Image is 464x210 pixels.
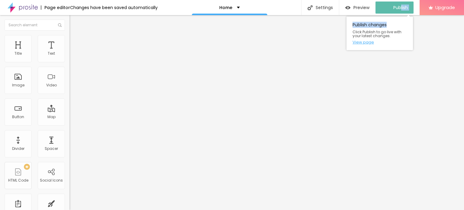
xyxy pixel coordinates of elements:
[435,5,455,10] span: Upgrade
[47,115,56,119] div: Map
[41,5,70,10] div: Page editor
[12,115,24,119] div: Button
[346,17,413,50] div: Publish changes
[353,5,369,10] span: Preview
[70,5,158,10] div: Changes have been saved automatically
[69,15,464,210] iframe: Editor
[5,20,65,31] input: Search element
[40,178,63,183] div: Social Icons
[308,5,313,10] img: Icone
[219,5,232,10] p: Home
[48,51,55,56] div: Text
[12,147,24,151] div: Divider
[14,51,22,56] div: Title
[58,23,62,27] img: Icone
[393,5,408,10] span: Publish
[339,2,375,14] button: Preview
[12,83,24,87] div: Image
[45,147,58,151] div: Spacer
[353,30,407,38] span: Click Publish to go live with your latest changes.
[8,178,28,183] div: HTML Code
[375,2,414,14] button: Publish
[46,83,57,87] div: Video
[345,5,350,10] img: view-1.svg
[353,40,407,44] a: View page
